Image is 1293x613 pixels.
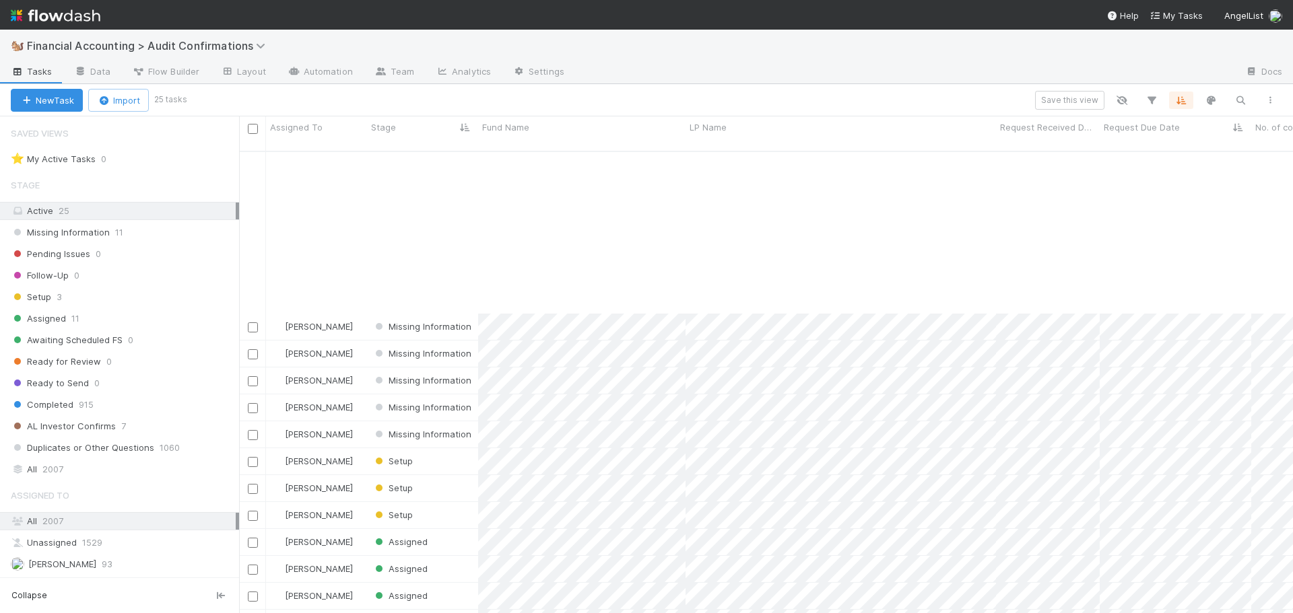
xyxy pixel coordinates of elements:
[11,557,24,571] img: avatar_fee1282a-8af6-4c79-b7c7-bf2cfad99775.png
[210,62,277,83] a: Layout
[482,120,529,134] span: Fund Name
[11,289,51,305] span: Setup
[1224,10,1263,21] span: AngelList
[11,172,40,199] span: Stage
[11,418,116,435] span: AL Investor Confirms
[1106,9,1139,22] div: Help
[94,375,100,392] span: 0
[11,310,66,327] span: Assigned
[88,89,149,112] button: Import
[102,556,112,573] span: 93
[690,120,727,134] span: LP Name
[57,289,62,305] span: 3
[121,418,126,435] span: 7
[11,396,73,413] span: Completed
[11,589,47,602] span: Collapse
[11,267,69,284] span: Follow-Up
[71,310,79,327] span: 11
[63,62,121,83] a: Data
[11,120,69,147] span: Saved Views
[27,39,272,52] span: Financial Accounting > Audit Confirmations
[1150,10,1203,21] span: My Tasks
[11,375,89,392] span: Ready to Send
[160,439,180,456] span: 1060
[132,65,199,78] span: Flow Builder
[11,461,236,478] div: All
[1035,91,1104,110] button: Save this view
[364,62,425,83] a: Team
[277,62,364,83] a: Automation
[11,65,53,78] span: Tasks
[11,534,236,551] div: Unassigned
[42,461,63,478] span: 2007
[59,205,69,216] span: 25
[28,558,96,569] span: [PERSON_NAME]
[11,482,69,509] span: Assigned To
[74,267,79,284] span: 0
[1150,9,1203,22] a: My Tasks
[425,62,502,83] a: Analytics
[11,246,90,262] span: Pending Issues
[11,89,83,112] button: NewTask
[115,224,123,241] span: 11
[42,515,63,526] span: 2007
[11,513,236,530] div: All
[96,246,101,262] span: 0
[121,62,210,83] a: Flow Builder
[79,396,94,413] span: 915
[11,40,24,51] span: 🐿️
[82,534,102,551] span: 1529
[11,151,96,168] div: My Active Tasks
[11,203,236,219] div: Active
[11,353,101,370] span: Ready for Review
[248,124,258,134] input: Toggle All Rows Selected
[371,120,396,134] span: Stage
[11,153,24,164] span: ⭐
[270,120,323,134] span: Assigned To
[128,332,133,349] span: 0
[502,62,575,83] a: Settings
[106,353,112,370] span: 0
[101,151,120,168] span: 0
[1000,120,1096,134] span: Request Received Date
[11,224,110,241] span: Missing Information
[1269,9,1282,23] img: avatar_030f5503-c087-43c2-95d1-dd8963b2926c.png
[1104,120,1180,134] span: Request Due Date
[11,4,100,27] img: logo-inverted-e16ddd16eac7371096b0.svg
[11,439,154,456] span: Duplicates or Other Questions
[154,94,187,106] small: 25 tasks
[11,332,123,349] span: Awaiting Scheduled FS
[1234,62,1293,83] a: Docs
